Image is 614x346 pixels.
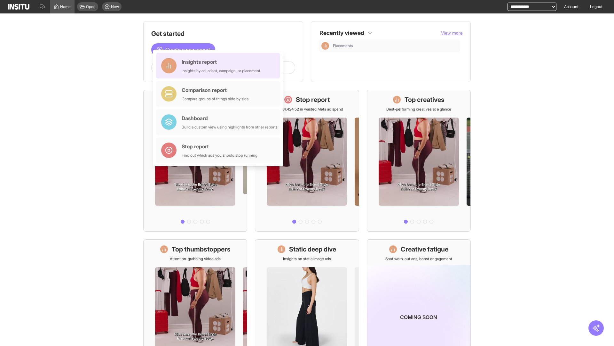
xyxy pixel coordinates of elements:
[182,68,260,73] div: Insights by ad, adset, campaign, or placement
[333,43,458,48] span: Placements
[333,43,353,48] span: Placements
[151,43,215,56] button: Create a new report
[182,143,257,150] div: Stop report
[405,95,445,104] h1: Top creatives
[296,95,330,104] h1: Stop report
[170,256,221,261] p: Attention-grabbing video ads
[321,42,329,50] div: Insights
[60,4,71,9] span: Home
[367,90,471,232] a: Top creativesBest-performing creatives at a glance
[182,114,278,122] div: Dashboard
[255,90,359,232] a: Stop reportSave £31,424.52 in wasted Meta ad spend
[111,4,119,9] span: New
[86,4,96,9] span: Open
[271,107,343,112] p: Save £31,424.52 in wasted Meta ad spend
[151,29,295,38] h1: Get started
[8,4,29,10] img: Logo
[182,58,260,66] div: Insights report
[143,90,247,232] a: What's live nowSee all active ads instantly
[182,86,249,94] div: Comparison report
[283,256,331,261] p: Insights on static image ads
[386,107,451,112] p: Best-performing creatives at a glance
[182,96,249,102] div: Compare groups of things side by side
[165,46,210,54] span: Create a new report
[289,245,336,254] h1: Static deep dive
[182,153,257,158] div: Find out which ads you should stop running
[441,30,463,36] button: View more
[172,245,231,254] h1: Top thumbstoppers
[182,125,278,130] div: Build a custom view using highlights from other reports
